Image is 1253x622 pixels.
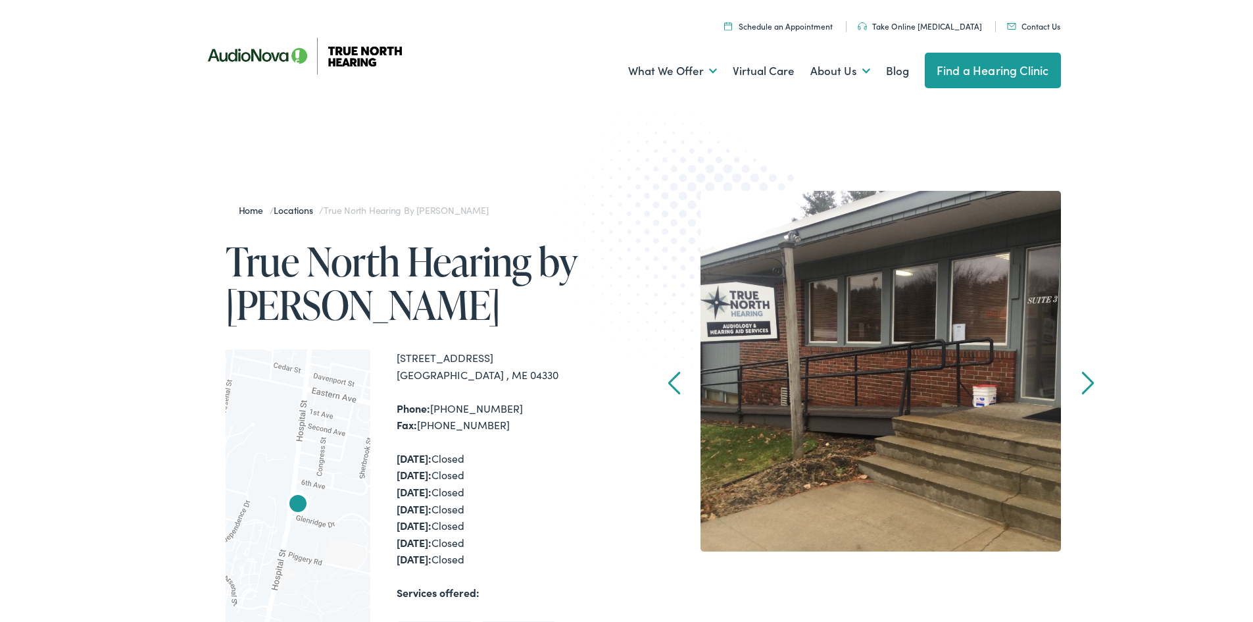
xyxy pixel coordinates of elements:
strong: [DATE]: [397,502,431,516]
a: Schedule an Appointment [724,20,833,32]
a: Next [1081,371,1094,395]
div: [STREET_ADDRESS] [GEOGRAPHIC_DATA] , ME 04330 [397,350,627,383]
a: Find a Hearing Clinic [925,53,1061,88]
h1: True North Hearing by [PERSON_NAME] [226,240,627,326]
strong: [DATE]: [397,467,431,482]
a: 5 [940,562,979,602]
a: Prev [668,371,680,395]
span: True North Hearing by [PERSON_NAME] [324,203,488,217]
a: Locations [274,203,319,217]
a: Take Online [MEDICAL_DATA] [858,20,982,32]
a: Home [239,203,270,217]
img: Mail icon in color code ffb348, used for communication purposes [1007,23,1016,30]
a: 2 [782,562,822,602]
strong: Phone: [397,401,430,415]
strong: [DATE]: [397,552,431,566]
div: [PHONE_NUMBER] [PHONE_NUMBER] [397,400,627,434]
a: Blog [886,47,909,95]
strong: [DATE]: [397,484,431,499]
strong: Fax: [397,417,417,432]
img: Headphones icon in color code ffb348 [858,22,867,30]
a: 4 [887,562,927,602]
span: / / [239,203,489,217]
a: 1 [729,562,769,602]
a: Virtual Care [733,47,795,95]
div: True North Hearing by AudioNova [277,484,319,527]
a: Contact Us [1007,20,1060,32]
a: 6 [993,562,1032,602]
strong: Services offered: [397,585,479,600]
strong: [DATE]: [397,451,431,465]
strong: [DATE]: [397,535,431,550]
img: Icon symbolizing a calendar in color code ffb348 [724,22,732,30]
a: What We Offer [628,47,717,95]
div: Closed Closed Closed Closed Closed Closed Closed [397,450,627,568]
strong: [DATE]: [397,518,431,532]
a: About Us [810,47,870,95]
a: 3 [835,562,874,602]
